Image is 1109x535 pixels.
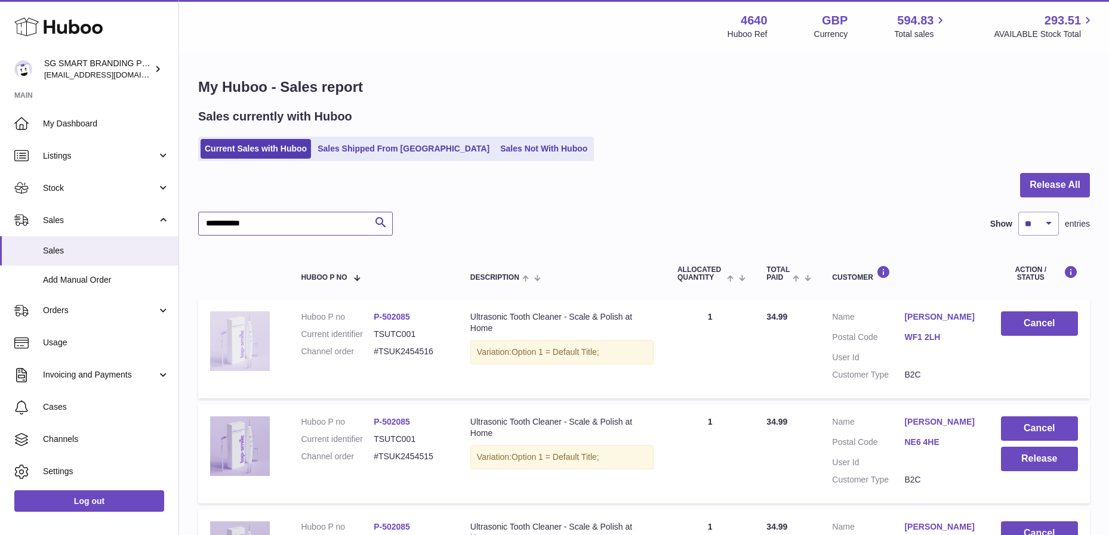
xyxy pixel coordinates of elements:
span: Sales [43,245,170,256]
dt: Customer Type [832,474,904,485]
button: Release All [1020,173,1090,197]
strong: 4640 [741,13,768,29]
td: 1 [666,404,754,503]
dt: Channel order [301,346,374,357]
span: Usage [43,337,170,348]
span: 34.99 [766,522,787,531]
div: Customer [832,265,976,282]
button: Cancel [1001,311,1078,336]
a: 594.83 Total sales [894,13,947,40]
span: Option 1 = Default Title; [512,347,599,357]
a: NE6 4HE [904,437,976,448]
dd: B2C [904,369,976,381]
span: Orders [43,305,157,316]
a: Sales Not With Huboo [496,139,592,159]
dt: Current identifier [301,434,374,445]
span: [EMAIL_ADDRESS][DOMAIN_NAME] [44,70,175,79]
dt: Huboo P no [301,416,374,428]
span: Cases [43,401,170,413]
img: plaqueremoverforteethbestselleruk5.png [210,311,270,371]
div: Action / Status [1001,265,1078,282]
dt: Postal Code [832,332,904,346]
dt: Huboo P no [301,521,374,533]
dd: B2C [904,474,976,485]
span: 34.99 [766,417,787,426]
dt: Huboo P no [301,311,374,323]
div: Ultrasonic Tooth Cleaner - Scale & Polish at Home [470,311,654,334]
img: uktopsmileshipping@gmail.com [14,60,32,78]
span: Add Manual Order [43,274,170,286]
div: Variation: [470,445,654,469]
td: 1 [666,299,754,398]
a: P-502085 [374,312,410,321]
a: Sales Shipped From [GEOGRAPHIC_DATA] [313,139,494,159]
h1: My Huboo - Sales report [198,78,1090,97]
span: Sales [43,215,157,226]
a: Current Sales with Huboo [201,139,311,159]
div: Huboo Ref [728,29,768,40]
label: Show [990,218,1012,230]
dt: User Id [832,457,904,468]
span: Channels [43,434,170,445]
dt: Name [832,416,904,431]
span: Option 1 = Default Title; [512,452,599,462]
a: P-502085 [374,522,410,531]
dt: Channel order [301,451,374,462]
div: SG SMART BRANDING PTE. LTD. [44,58,152,81]
span: Invoicing and Payments [43,369,157,381]
div: Currency [814,29,848,40]
span: Listings [43,150,157,162]
a: P-502085 [374,417,410,426]
dd: #TSUK2454515 [374,451,446,462]
dd: TSUTC001 [374,434,446,445]
dt: Postal Code [832,437,904,451]
span: Huboo P no [301,274,347,282]
a: Log out [14,490,164,512]
a: [PERSON_NAME] [904,311,976,323]
span: Total sales [894,29,947,40]
dt: User Id [832,352,904,363]
span: 293.51 [1045,13,1081,29]
span: 594.83 [897,13,934,29]
dt: Name [832,311,904,326]
button: Release [1001,447,1078,471]
h2: Sales currently with Huboo [198,109,352,125]
div: Ultrasonic Tooth Cleaner - Scale & Polish at Home [470,416,654,439]
strong: GBP [822,13,848,29]
dt: Customer Type [832,369,904,381]
span: My Dashboard [43,118,170,129]
span: ALLOCATED Quantity [677,266,724,282]
span: 34.99 [766,312,787,321]
span: AVAILABLE Stock Total [994,29,1095,40]
span: Description [470,274,519,282]
span: Stock [43,183,157,194]
a: [PERSON_NAME] [904,416,976,428]
span: Settings [43,466,170,477]
span: Total paid [766,266,790,282]
span: entries [1065,218,1090,230]
img: plaqueremoverforteethbestselleruk5.png [210,416,270,476]
dd: #TSUK2454516 [374,346,446,357]
a: WF1 2LH [904,332,976,343]
dd: TSUTC001 [374,329,446,340]
dt: Current identifier [301,329,374,340]
button: Cancel [1001,416,1078,441]
a: [PERSON_NAME] [904,521,976,533]
a: 293.51 AVAILABLE Stock Total [994,13,1095,40]
div: Variation: [470,340,654,364]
